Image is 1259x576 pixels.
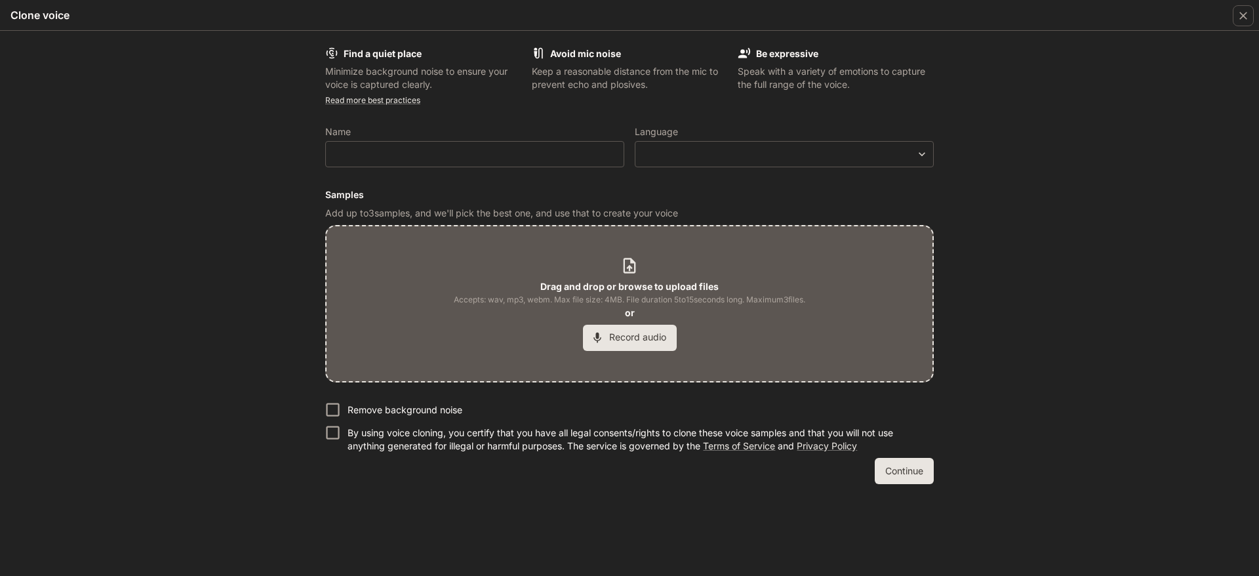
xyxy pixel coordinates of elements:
p: Language [635,127,678,136]
b: Be expressive [756,48,818,59]
h5: Clone voice [10,8,70,22]
b: or [625,307,635,318]
p: Minimize background noise to ensure your voice is captured clearly. [325,65,521,91]
p: Speak with a variety of emotions to capture the full range of the voice. [738,65,934,91]
p: By using voice cloning, you certify that you have all legal consents/rights to clone these voice ... [348,426,923,453]
b: Find a quiet place [344,48,422,59]
button: Record audio [583,325,677,351]
h6: Samples [325,188,934,201]
span: Accepts: wav, mp3, webm. Max file size: 4MB. File duration 5 to 15 seconds long. Maximum 3 files. [454,293,805,306]
div: ​ [635,148,933,161]
a: Read more best practices [325,95,420,105]
p: Name [325,127,351,136]
p: Keep a reasonable distance from the mic to prevent echo and plosives. [532,65,728,91]
p: Add up to 3 samples, and we'll pick the best one, and use that to create your voice [325,207,934,220]
b: Avoid mic noise [550,48,621,59]
a: Privacy Policy [797,440,857,451]
a: Terms of Service [703,440,775,451]
button: Continue [875,458,934,484]
p: Remove background noise [348,403,462,417]
b: Drag and drop or browse to upload files [540,281,719,292]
